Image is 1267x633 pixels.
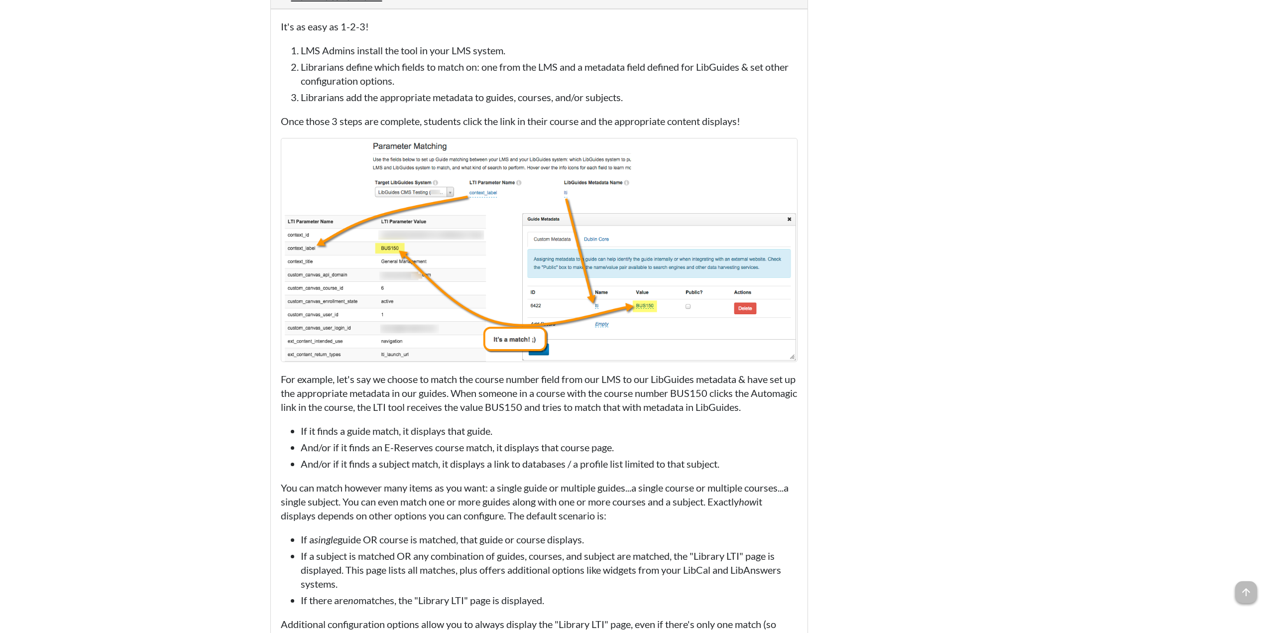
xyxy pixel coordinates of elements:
[314,533,338,545] em: single
[281,114,798,128] p: Once those 3 steps are complete, students click the link in their course and the appropriate cont...
[281,138,798,362] img: Example of how a field from the LTI and the LibGuides metadata field match.
[301,532,798,546] li: If a guide OR course is matched, that guide or course displays.
[281,372,798,414] p: For example, let's say we choose to match the course number field from our LMS to our LibGuides m...
[301,593,798,607] li: If there are matches, the "Library LTI" page is displayed.
[348,594,358,606] em: no
[301,440,798,454] li: And/or if it finds an E-Reserves course match, it displays that course page.
[301,549,798,591] li: If a subject is matched OR any combination of guides, courses, and subject are matched, the "Libr...
[739,496,756,507] em: how
[281,481,798,522] p: You can match however many items as you want: a single guide or multiple guides...a single course...
[1235,581,1257,603] span: arrow_upward
[301,90,798,104] li: Librarians add the appropriate metadata to guides, courses, and/or subjects.
[301,457,798,471] li: And/or if it finds a subject match, it displays a link to databases / a profile list limited to t...
[281,19,798,33] p: It's as easy as 1-2-3!
[301,424,798,438] li: If it finds a guide match, it displays that guide.
[301,43,798,57] li: LMS Admins install the tool in your LMS system.
[301,60,798,88] li: Librarians define which fields to match on: one from the LMS and a metadata field defined for Lib...
[1235,582,1257,594] a: arrow_upward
